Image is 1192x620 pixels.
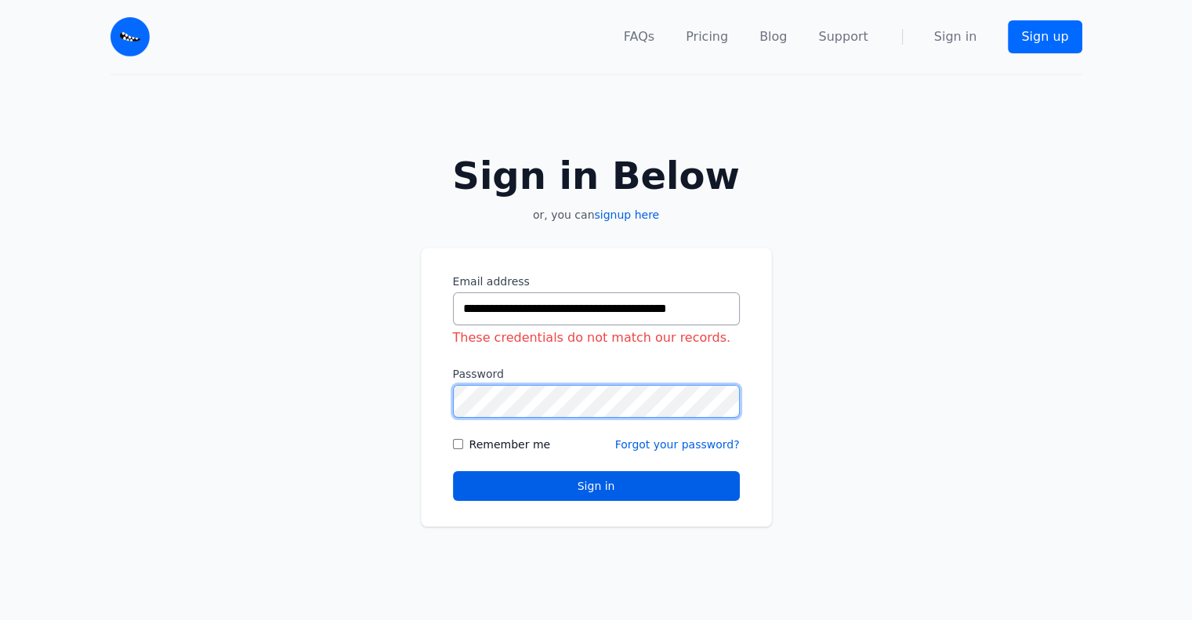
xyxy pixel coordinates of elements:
label: Password [453,366,740,382]
label: Email address [453,274,740,289]
a: Forgot your password? [615,438,740,451]
a: Sign up [1008,20,1081,53]
a: FAQs [624,27,654,46]
a: Sign in [934,27,977,46]
img: Email Monster [111,17,150,56]
a: signup here [594,208,659,221]
button: Sign in [453,471,740,501]
a: Support [818,27,868,46]
div: These credentials do not match our records. [453,328,740,347]
p: or, you can [421,207,772,223]
label: Remember me [469,437,551,452]
a: Blog [759,27,787,46]
h2: Sign in Below [421,157,772,194]
a: Pricing [686,27,728,46]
